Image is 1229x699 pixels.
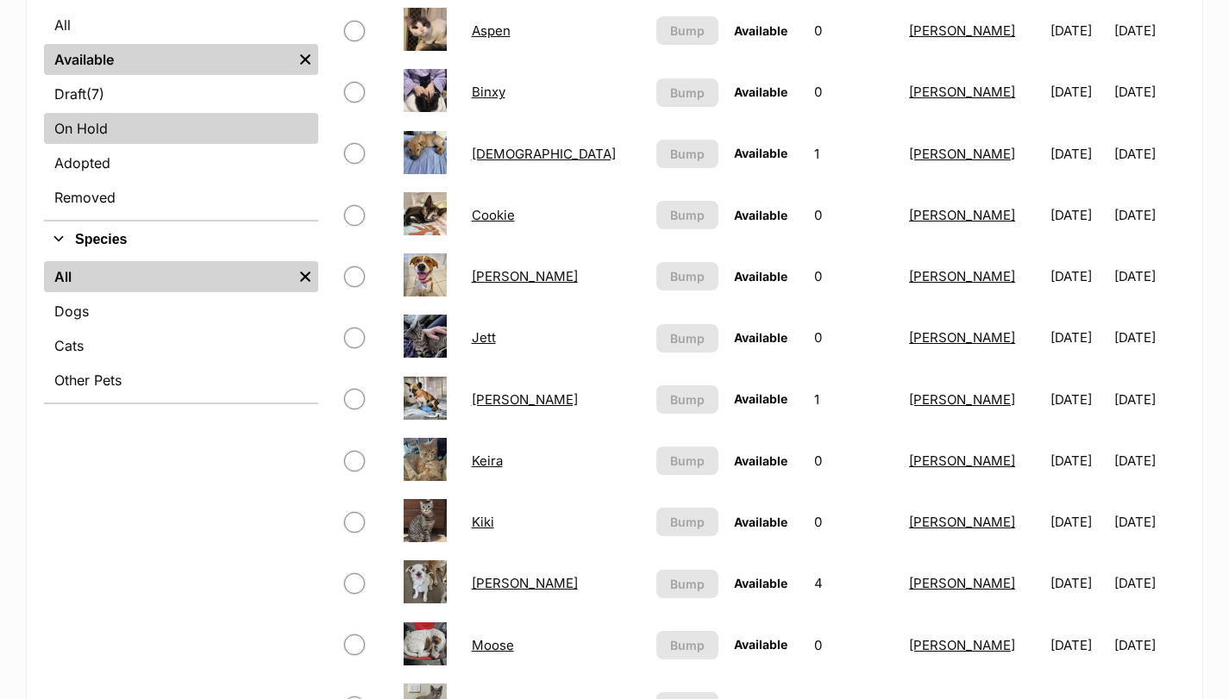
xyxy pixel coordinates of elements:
button: Bump [656,385,718,414]
a: Remove filter [292,44,318,75]
td: [DATE] [1044,370,1113,429]
a: [PERSON_NAME] [909,268,1015,284]
a: [PERSON_NAME] [909,84,1015,100]
td: [DATE] [1044,431,1113,490]
span: Bump [670,390,705,409]
a: [PERSON_NAME] [909,22,1015,39]
td: [DATE] [1044,492,1113,552]
td: 1 [807,370,900,429]
span: Bump [670,206,705,224]
span: Available [734,84,787,99]
span: Bump [670,513,705,531]
button: Bump [656,631,718,659]
div: Species [44,258,318,403]
span: Bump [670,84,705,102]
button: Bump [656,446,718,475]
td: [DATE] [1114,62,1183,122]
td: 0 [807,185,900,245]
td: [DATE] [1114,370,1183,429]
span: Available [734,330,787,345]
a: [PERSON_NAME] [909,452,1015,469]
a: Dogs [44,296,318,327]
a: [DEMOGRAPHIC_DATA] [472,146,616,162]
span: (7) [86,84,104,104]
span: Available [734,23,787,38]
td: [DATE] [1044,1,1113,60]
span: Bump [670,452,705,470]
td: 0 [807,308,900,367]
button: Bump [656,16,718,45]
td: [DATE] [1044,185,1113,245]
span: Bump [670,22,705,40]
td: 0 [807,1,900,60]
td: [DATE] [1114,185,1183,245]
span: Available [734,269,787,284]
td: [DATE] [1044,308,1113,367]
td: [DATE] [1114,492,1183,552]
a: Jett [472,329,496,346]
a: Remove filter [292,261,318,292]
span: Bump [670,329,705,347]
a: Cookie [472,207,515,223]
a: [PERSON_NAME] [909,637,1015,653]
span: Bump [670,267,705,285]
span: Bump [670,575,705,593]
a: [PERSON_NAME] [472,391,578,408]
a: [PERSON_NAME] [909,329,1015,346]
a: Draft [44,78,318,109]
span: Available [734,208,787,222]
a: Other Pets [44,365,318,396]
a: On Hold [44,113,318,144]
span: Available [734,637,787,652]
td: 0 [807,62,900,122]
a: [PERSON_NAME] [909,575,1015,591]
a: Removed [44,182,318,213]
td: 0 [807,247,900,306]
a: Aspen [472,22,511,39]
td: [DATE] [1114,1,1183,60]
a: [PERSON_NAME] [909,207,1015,223]
button: Bump [656,324,718,353]
a: [PERSON_NAME] [472,575,578,591]
td: [DATE] [1114,431,1183,490]
a: [PERSON_NAME] [909,391,1015,408]
a: [PERSON_NAME] [909,514,1015,530]
a: All [44,261,292,292]
a: Keira [472,452,503,469]
td: [DATE] [1044,615,1113,675]
td: 4 [807,553,900,613]
a: [PERSON_NAME] [909,146,1015,162]
td: [DATE] [1114,247,1183,306]
td: 0 [807,615,900,675]
a: Available [44,44,292,75]
td: [DATE] [1044,247,1113,306]
td: [DATE] [1044,62,1113,122]
div: Status [44,6,318,220]
span: Available [734,576,787,590]
span: Available [734,391,787,406]
td: 1 [807,124,900,184]
span: Available [734,453,787,468]
td: [DATE] [1044,553,1113,613]
a: Moose [472,637,514,653]
button: Bump [656,78,718,107]
a: All [44,9,318,41]
button: Bump [656,570,718,598]
span: Bump [670,145,705,163]
a: Cats [44,330,318,361]
a: Kiki [472,514,494,530]
a: [PERSON_NAME] [472,268,578,284]
button: Species [44,228,318,251]
span: Available [734,515,787,529]
button: Bump [656,140,718,168]
button: Bump [656,201,718,229]
button: Bump [656,262,718,290]
a: Binxy [472,84,505,100]
td: [DATE] [1044,124,1113,184]
span: Available [734,146,787,160]
td: [DATE] [1114,124,1183,184]
td: [DATE] [1114,615,1183,675]
td: 0 [807,431,900,490]
button: Bump [656,508,718,536]
td: [DATE] [1114,308,1183,367]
